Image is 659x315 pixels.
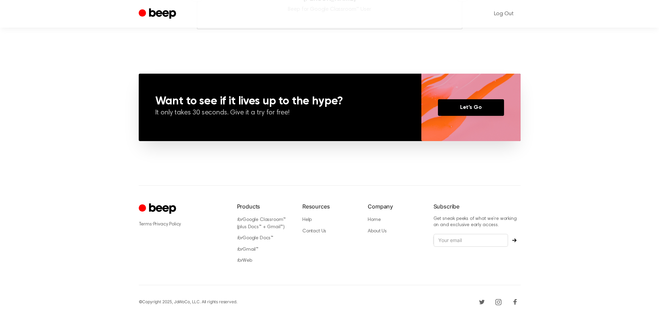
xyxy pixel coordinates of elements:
[237,247,243,252] i: for
[487,6,521,22] a: Log Out
[508,238,521,242] button: Subscribe
[139,221,226,228] div: ·
[510,296,521,307] a: Facebook
[368,202,422,211] h6: Company
[139,222,152,227] a: Terms
[368,229,387,234] a: About Us
[139,7,178,21] a: Beep
[139,299,237,305] div: © Copyright 2025, JoWoCo, LLC. All rights reserved.
[237,202,291,211] h6: Products
[237,258,243,263] i: for
[237,258,252,263] a: forWeb
[237,236,274,241] a: forGoogle Docs™
[433,216,521,228] p: Get sneak peeks of what we’re working on and exclusive early access.
[237,217,286,230] a: forGoogle Classroom™ (plus Docs™ + Gmail™)
[155,96,405,107] h3: Want to see if it lives up to the hype?
[476,296,487,307] a: Twitter
[153,222,181,227] a: Privacy Policy
[302,217,312,222] a: Help
[368,217,381,222] a: Home
[237,236,243,241] i: for
[438,99,504,116] a: Let’s Go
[433,234,508,247] input: Your email
[302,202,357,211] h6: Resources
[493,296,504,307] a: Instagram
[237,217,243,222] i: for
[237,247,259,252] a: forGmail™
[302,229,326,234] a: Contact Us
[139,202,178,216] a: Cruip
[155,108,405,118] p: It only takes 30 seconds. Give it a try for free!
[433,202,521,211] h6: Subscribe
